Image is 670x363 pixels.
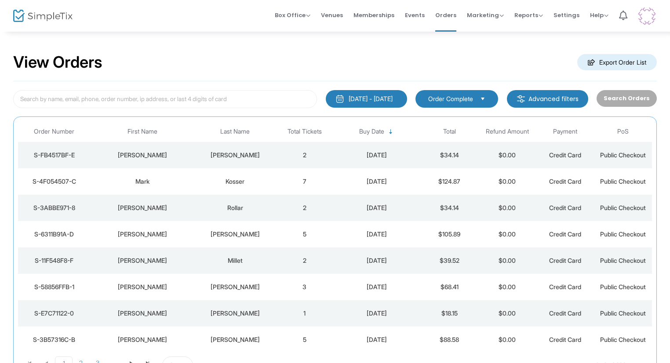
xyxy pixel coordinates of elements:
[478,168,536,195] td: $0.00
[359,128,384,135] span: Buy Date
[549,204,581,211] span: Credit Card
[336,203,419,212] div: 8/17/2025
[197,256,273,265] div: Millet
[276,327,334,353] td: 5
[514,11,543,19] span: Reports
[467,11,504,19] span: Marketing
[20,230,88,239] div: S-6311B91A-D
[478,221,536,247] td: $0.00
[478,195,536,221] td: $0.00
[276,300,334,327] td: 1
[507,90,588,108] m-button: Advanced filters
[549,309,581,317] span: Credit Card
[336,283,419,291] div: 8/17/2025
[617,128,629,135] span: PoS
[93,230,193,239] div: Taylor
[517,94,525,103] img: filter
[420,247,478,274] td: $39.52
[13,53,102,72] h2: View Orders
[478,247,536,274] td: $0.00
[276,274,334,300] td: 3
[197,335,273,344] div: Kuehner
[553,4,579,26] span: Settings
[220,128,250,135] span: Last Name
[20,256,88,265] div: S-11F548F8-F
[93,151,193,160] div: Nathan
[435,4,456,26] span: Orders
[93,335,193,344] div: Katie
[477,94,489,104] button: Select
[420,142,478,168] td: $34.14
[420,221,478,247] td: $105.89
[478,327,536,353] td: $0.00
[600,178,646,185] span: Public Checkout
[326,90,407,108] button: [DATE] - [DATE]
[20,177,88,186] div: S-4F054507-C
[478,274,536,300] td: $0.00
[197,309,273,318] div: Segletes
[336,256,419,265] div: 8/17/2025
[553,128,577,135] span: Payment
[600,230,646,238] span: Public Checkout
[387,128,394,135] span: Sortable
[549,336,581,343] span: Credit Card
[420,121,478,142] th: Total
[197,203,273,212] div: Rollar
[197,283,273,291] div: Diaz
[93,283,193,291] div: Venessa
[276,247,334,274] td: 2
[336,335,419,344] div: 8/17/2025
[600,283,646,290] span: Public Checkout
[549,283,581,290] span: Credit Card
[197,177,273,186] div: Kosser
[577,54,657,70] m-button: Export Order List
[93,309,193,318] div: Lori
[600,257,646,264] span: Public Checkout
[336,309,419,318] div: 8/17/2025
[336,151,419,160] div: 8/17/2025
[18,121,652,353] div: Data table
[197,151,273,160] div: Foss
[478,121,536,142] th: Refund Amount
[420,300,478,327] td: $18.15
[276,121,334,142] th: Total Tickets
[600,151,646,159] span: Public Checkout
[20,203,88,212] div: S-3ABBE971-8
[93,177,193,186] div: Mark
[420,195,478,221] td: $34.14
[549,257,581,264] span: Credit Card
[335,94,344,103] img: monthly
[420,168,478,195] td: $124.87
[600,309,646,317] span: Public Checkout
[349,94,393,103] div: [DATE] - [DATE]
[276,221,334,247] td: 5
[321,4,343,26] span: Venues
[34,128,74,135] span: Order Number
[420,327,478,353] td: $88.58
[20,335,88,344] div: S-3B57316C-B
[20,309,88,318] div: S-E7C71122-0
[20,283,88,291] div: S-58856FFB-1
[93,256,193,265] div: Katie
[275,11,310,19] span: Box Office
[478,300,536,327] td: $0.00
[353,4,394,26] span: Memberships
[13,90,317,108] input: Search by name, email, phone, order number, ip address, or last 4 digits of card
[276,195,334,221] td: 2
[405,4,425,26] span: Events
[549,178,581,185] span: Credit Card
[276,142,334,168] td: 2
[478,142,536,168] td: $0.00
[276,168,334,195] td: 7
[127,128,157,135] span: First Name
[590,11,608,19] span: Help
[197,230,273,239] div: Gordon
[336,230,419,239] div: 8/17/2025
[20,151,88,160] div: S-FB4517BF-E
[600,336,646,343] span: Public Checkout
[336,177,419,186] div: 8/17/2025
[549,230,581,238] span: Credit Card
[549,151,581,159] span: Credit Card
[428,94,473,103] span: Order Complete
[93,203,193,212] div: Katherine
